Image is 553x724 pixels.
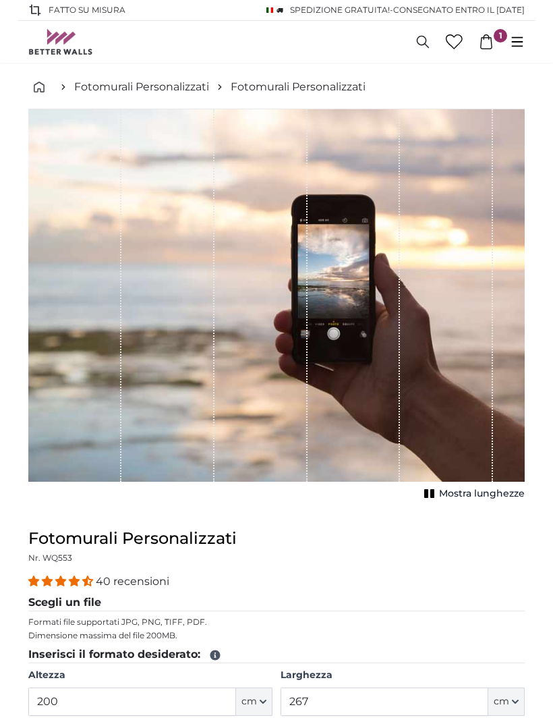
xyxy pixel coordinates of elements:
span: Mostra lunghezze [439,487,525,501]
label: Larghezza [281,669,525,682]
span: cm [241,695,257,708]
span: 4.38 stars [28,575,96,588]
img: Betterwalls [28,29,93,55]
span: - [390,5,525,15]
button: cm [236,688,272,716]
button: cm [488,688,525,716]
button: Mostra lunghezze [420,484,525,503]
img: Italia [266,7,273,13]
div: 1 of 1 [28,109,525,503]
nav: breadcrumbs [28,65,525,109]
span: Nr. WQ553 [28,553,72,563]
span: Fatto su misura [49,4,125,16]
span: 1 [494,29,507,43]
h1: Fotomurali Personalizzati [28,528,525,549]
span: cm [494,695,509,708]
label: Altezza [28,669,272,682]
legend: Scegli un file [28,594,525,611]
legend: Inserisci il formato desiderato: [28,646,525,663]
span: Consegnato entro il [DATE] [393,5,525,15]
p: Formati file supportati JPG, PNG, TIFF, PDF. [28,617,525,628]
span: Spedizione GRATUITA! [290,5,390,15]
a: Fotomurali Personalizzati [231,79,366,95]
p: Dimensione massima del file 200MB. [28,630,525,641]
span: 40 recensioni [96,575,169,588]
a: Fotomurali Personalizzati [74,79,209,95]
